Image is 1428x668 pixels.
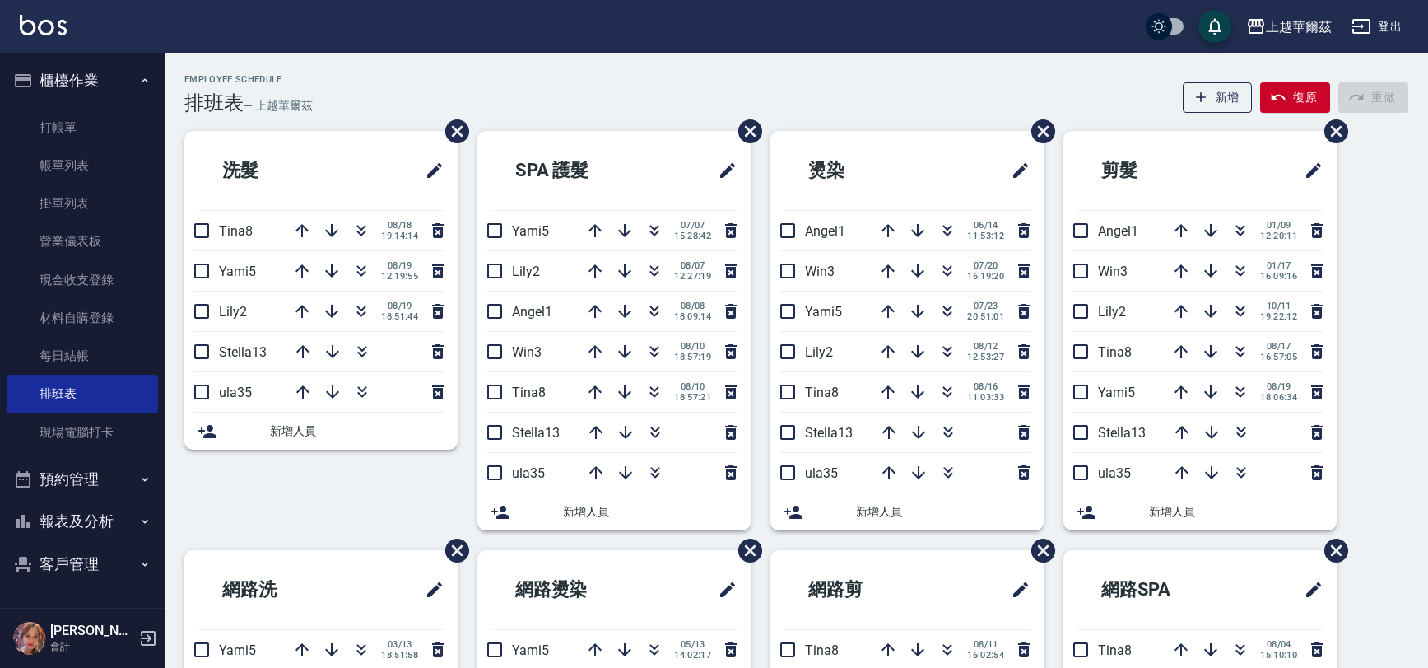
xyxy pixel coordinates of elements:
[674,650,711,661] span: 14:02:17
[1260,650,1297,661] span: 15:10:10
[219,344,267,360] span: Stella13
[967,271,1004,282] span: 16:19:20
[512,264,540,279] span: Lily2
[1019,107,1058,156] span: 刪除班表
[7,59,158,102] button: 櫃檯作業
[967,311,1004,322] span: 20:51:01
[381,311,418,322] span: 18:51:44
[805,344,833,360] span: Lily2
[708,570,737,610] span: 修改班表的標題
[805,642,839,658] span: Tina8
[7,458,158,501] button: 預約管理
[7,413,158,451] a: 現場電腦打卡
[674,220,711,231] span: 07/07
[805,223,845,239] span: Angel1
[1266,16,1332,37] div: 上越華爾茲
[1198,10,1231,43] button: save
[1149,503,1323,521] span: 新增人員
[381,301,418,311] span: 08/19
[1260,260,1297,271] span: 01/17
[7,375,158,413] a: 排班表
[674,271,711,282] span: 12:27:19
[7,185,158,222] a: 掛單列表
[1312,107,1351,156] span: 刪除班表
[1312,526,1351,575] span: 刪除班表
[1294,570,1323,610] span: 修改班表的標題
[967,381,1004,392] span: 08/16
[219,642,256,658] span: Yami5
[219,223,253,239] span: Tina8
[198,560,358,619] h2: 網路洗
[7,299,158,337] a: 材料自購登錄
[726,107,765,156] span: 刪除班表
[50,623,134,639] h5: [PERSON_NAME]
[7,337,158,375] a: 每日結帳
[770,493,1044,530] div: 新增人員
[1240,10,1338,44] button: 上越華爾茲
[7,500,158,543] button: 報表及分析
[1098,264,1128,279] span: Win3
[1260,231,1297,241] span: 12:20:11
[1098,465,1131,481] span: ula35
[674,392,711,403] span: 18:57:21
[1260,311,1297,322] span: 19:22:12
[1001,151,1030,190] span: 修改班表的標題
[967,352,1004,362] span: 12:53:27
[381,231,418,241] span: 19:14:14
[1098,425,1146,441] span: Stella13
[512,223,549,239] span: Yami5
[50,639,134,654] p: 會計
[184,74,312,85] h2: Employee Schedule
[381,650,418,661] span: 18:51:58
[7,147,158,185] a: 帳單列表
[433,107,472,156] span: 刪除班表
[674,231,711,241] span: 15:28:42
[184,91,244,114] h3: 排班表
[856,503,1030,521] span: 新增人員
[967,301,1004,311] span: 07/23
[1077,560,1244,619] h2: 網路SPA
[1098,642,1132,658] span: Tina8
[563,503,737,521] span: 新增人員
[1260,392,1297,403] span: 18:06:34
[967,341,1004,352] span: 08/12
[1260,381,1297,392] span: 08/19
[674,311,711,322] span: 18:09:14
[1294,151,1323,190] span: 修改班表的標題
[198,141,349,200] h2: 洗髮
[381,220,418,231] span: 08/18
[805,425,853,441] span: Stella13
[784,141,935,200] h2: 燙染
[674,341,711,352] span: 08/10
[967,231,1004,241] span: 11:53:12
[7,543,158,586] button: 客戶管理
[13,622,46,655] img: Person
[1098,385,1135,400] span: Yami5
[967,220,1004,231] span: 06/14
[1260,220,1297,231] span: 01/09
[381,639,418,650] span: 03/13
[967,260,1004,271] span: 07/20
[967,639,1004,650] span: 08/11
[1001,570,1030,610] span: 修改班表的標題
[219,385,252,400] span: ula35
[708,151,737,190] span: 修改班表的標題
[270,423,444,440] span: 新增人員
[244,97,313,114] h6: — 上越華爾茲
[1098,223,1138,239] span: Angel1
[512,642,549,658] span: Yami5
[674,352,711,362] span: 18:57:19
[967,650,1004,661] span: 16:02:54
[1077,141,1228,200] h2: 剪髮
[512,425,560,441] span: Stella13
[1345,12,1408,42] button: 登出
[1063,493,1337,530] div: 新增人員
[674,260,711,271] span: 08/07
[674,301,711,311] span: 08/08
[784,560,944,619] h2: 網路剪
[7,109,158,147] a: 打帳單
[491,141,660,200] h2: SPA 護髮
[20,15,67,35] img: Logo
[512,344,542,360] span: Win3
[967,392,1004,403] span: 11:03:33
